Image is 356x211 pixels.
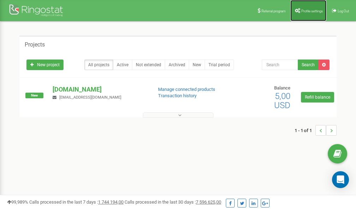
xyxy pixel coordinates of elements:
[158,93,197,98] a: Transaction history
[25,42,45,48] h5: Projects
[29,199,123,205] span: Calls processed in the last 7 days :
[298,60,319,70] button: Search
[295,125,315,136] span: 1 - 1 of 1
[196,199,221,205] u: 7 596 625,00
[98,199,123,205] u: 1 744 194,00
[59,95,121,100] span: [EMAIL_ADDRESS][DOMAIN_NAME]
[25,93,43,98] span: New
[158,87,215,92] a: Manage connected products
[84,60,113,70] a: All projects
[338,9,349,13] span: Log Out
[262,60,298,70] input: Search
[274,91,290,110] span: 5,00 USD
[53,85,146,94] p: [DOMAIN_NAME]
[274,85,290,91] span: Balance
[26,60,64,70] a: New project
[125,199,221,205] span: Calls processed in the last 30 days :
[332,171,349,188] div: Open Intercom Messenger
[132,60,165,70] a: Not extended
[301,92,334,103] a: Refill balance
[301,9,323,13] span: Profile settings
[295,118,337,143] nav: ...
[113,60,132,70] a: Active
[165,60,189,70] a: Archived
[7,199,28,205] span: 99,989%
[189,60,205,70] a: New
[261,9,286,13] span: Referral program
[205,60,234,70] a: Trial period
